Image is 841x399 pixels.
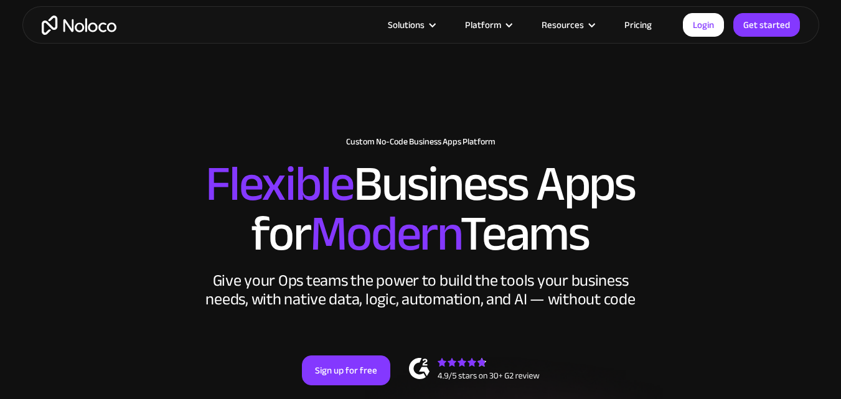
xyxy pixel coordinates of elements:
[683,13,724,37] a: Login
[203,271,639,309] div: Give your Ops teams the power to build the tools your business needs, with native data, logic, au...
[733,13,800,37] a: Get started
[609,17,667,33] a: Pricing
[388,17,425,33] div: Solutions
[372,17,449,33] div: Solutions
[542,17,584,33] div: Resources
[449,17,526,33] div: Platform
[42,16,116,35] a: home
[465,17,501,33] div: Platform
[302,355,390,385] a: Sign up for free
[310,187,460,280] span: Modern
[205,138,354,230] span: Flexible
[35,137,807,147] h1: Custom No-Code Business Apps Platform
[526,17,609,33] div: Resources
[35,159,807,259] h2: Business Apps for Teams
